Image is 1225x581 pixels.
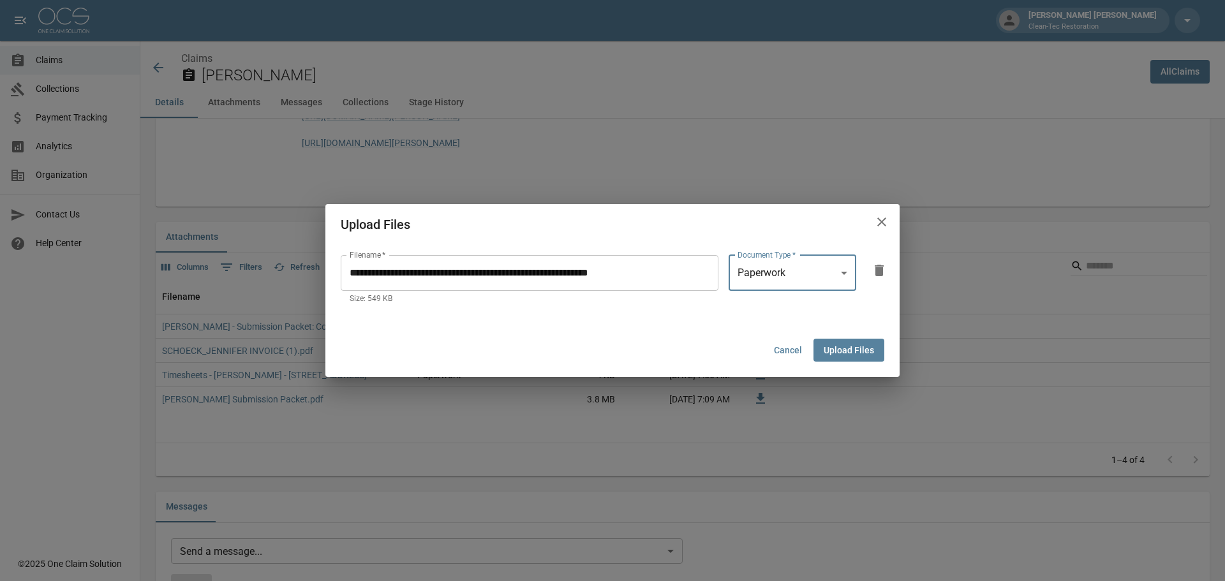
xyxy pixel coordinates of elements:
button: close [869,209,895,235]
label: Filename [350,249,385,260]
h2: Upload Files [325,204,900,245]
div: Paperwork [729,255,856,291]
button: Cancel [768,339,808,362]
p: Size: 549 KB [350,293,709,305]
button: Upload Files [813,339,884,362]
label: Document Type [738,249,796,260]
button: delete [866,258,892,283]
